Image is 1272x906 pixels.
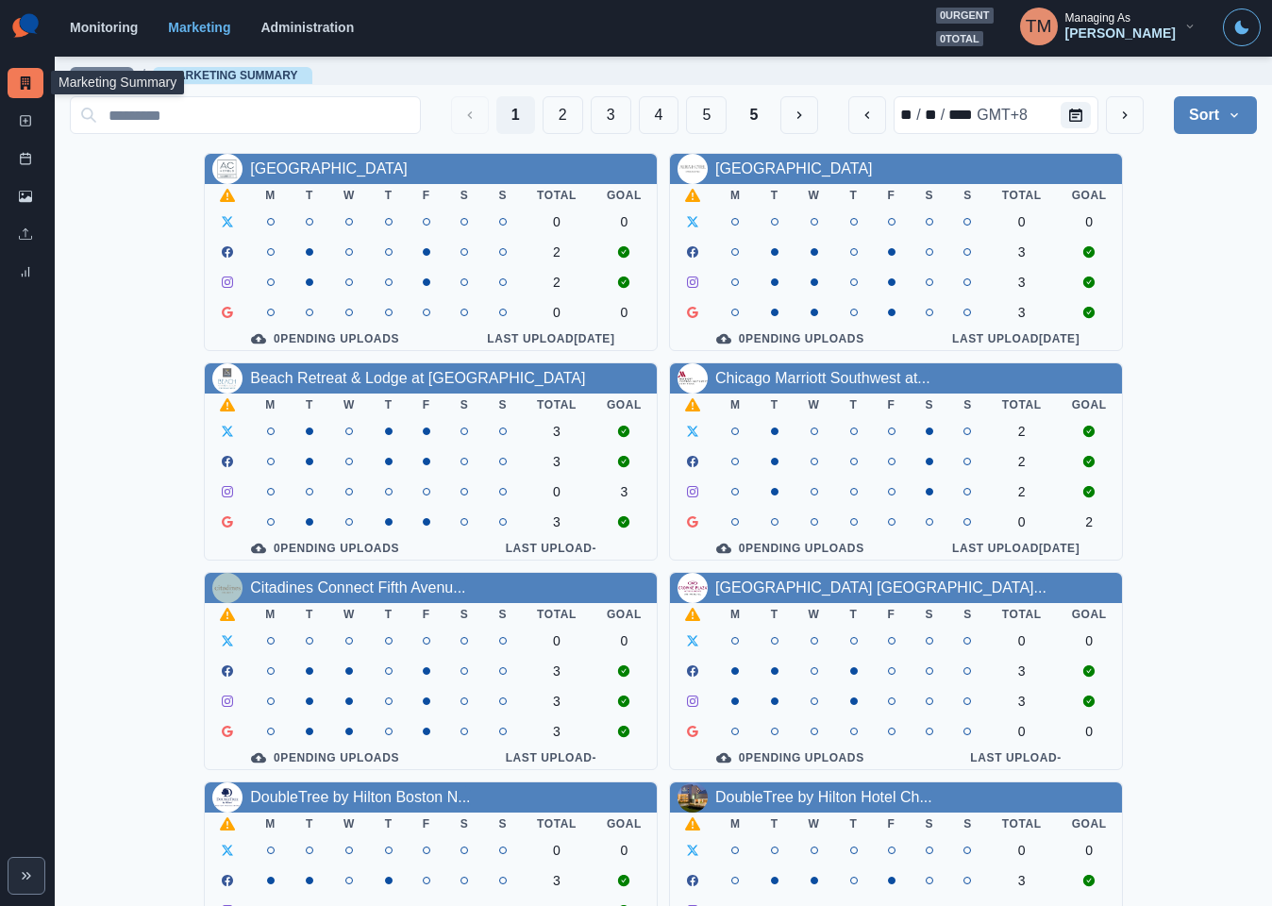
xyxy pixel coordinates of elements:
[483,813,522,835] th: S
[987,184,1057,207] th: Total
[522,394,592,416] th: Total
[607,843,642,858] div: 0
[212,154,243,184] img: 1099810753417731
[328,184,370,207] th: W
[911,394,949,416] th: S
[1072,633,1107,648] div: 0
[780,96,818,134] button: Next Media
[835,184,873,207] th: T
[85,69,119,82] a: Home
[522,813,592,835] th: Total
[686,96,727,134] button: Page 5
[328,394,370,416] th: W
[948,813,987,835] th: S
[70,20,138,35] a: Monitoring
[1002,514,1042,529] div: 0
[370,184,408,207] th: T
[537,454,577,469] div: 3
[291,184,328,207] th: T
[715,370,930,386] a: Chicago Marriott Southwest at...
[537,873,577,888] div: 3
[250,813,291,835] th: M
[1174,96,1257,134] button: Sort
[460,331,642,346] div: Last Upload [DATE]
[1002,454,1042,469] div: 2
[1223,8,1261,46] button: Toggle Mode
[1002,305,1042,320] div: 3
[250,789,470,805] a: DoubleTree by Hilton Boston N...
[1106,96,1144,134] button: next
[370,603,408,626] th: T
[898,104,1029,126] div: Date
[1002,484,1042,499] div: 2
[936,31,983,47] span: 0 total
[445,184,484,207] th: S
[685,750,895,765] div: 0 Pending Uploads
[291,394,328,416] th: T
[483,603,522,626] th: S
[328,813,370,835] th: W
[911,813,949,835] th: S
[756,394,794,416] th: T
[537,724,577,739] div: 3
[946,104,975,126] div: year
[607,484,642,499] div: 3
[794,394,835,416] th: W
[607,633,642,648] div: 0
[715,603,756,626] th: M
[939,104,946,126] div: /
[250,603,291,626] th: M
[715,184,756,207] th: M
[1057,813,1122,835] th: Goal
[1057,184,1122,207] th: Goal
[1002,663,1042,679] div: 3
[168,69,298,82] a: Marketing Summary
[250,184,291,207] th: M
[8,257,43,287] a: Review Summary
[328,603,370,626] th: W
[212,782,243,813] img: 495180477166361
[250,160,408,176] a: [GEOGRAPHIC_DATA]
[715,813,756,835] th: M
[408,813,445,835] th: F
[8,181,43,211] a: Media Library
[1061,102,1091,128] button: Calendar
[756,184,794,207] th: T
[835,394,873,416] th: T
[212,573,243,603] img: 104485881301091
[914,104,922,126] div: /
[537,275,577,290] div: 2
[1072,724,1107,739] div: 0
[142,65,145,85] span: /
[1002,424,1042,439] div: 2
[948,603,987,626] th: S
[898,104,914,126] div: month
[1002,694,1042,709] div: 3
[948,184,987,207] th: S
[291,813,328,835] th: T
[370,394,408,416] th: T
[835,603,873,626] th: T
[848,96,886,134] button: previous
[835,813,873,835] th: T
[537,663,577,679] div: 3
[794,603,835,626] th: W
[212,363,243,394] img: 113776218655807
[408,184,445,207] th: F
[926,541,1107,556] div: Last Upload [DATE]
[678,782,708,813] img: 105949089484820
[1057,603,1122,626] th: Goal
[911,184,949,207] th: S
[685,541,895,556] div: 0 Pending Uploads
[678,154,708,184] img: 321580747714580
[873,184,911,207] th: F
[260,20,354,35] a: Administration
[1002,275,1042,290] div: 3
[537,305,577,320] div: 0
[537,514,577,529] div: 3
[483,184,522,207] th: S
[715,579,1046,596] a: [GEOGRAPHIC_DATA] [GEOGRAPHIC_DATA]...
[445,603,484,626] th: S
[537,484,577,499] div: 0
[639,96,679,134] button: Page 4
